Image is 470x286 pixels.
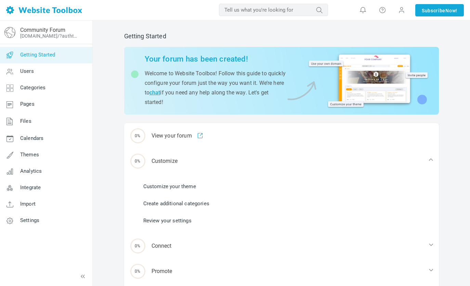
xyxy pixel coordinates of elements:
[20,201,36,207] span: Import
[415,4,464,16] a: SubscribeNow!
[445,7,457,14] span: Now!
[124,148,439,174] div: Customize
[20,84,46,91] span: Categories
[149,89,160,96] a: chat
[124,259,439,284] div: Promote
[20,184,41,191] span: Integrate
[20,52,55,58] span: Getting Started
[124,123,439,148] a: 0% View your forum
[4,27,15,38] img: globe-icon.png
[219,4,328,16] input: Tell us what you're looking for
[20,168,42,174] span: Analytics
[130,154,145,169] span: 0%
[124,32,439,40] h2: Getting Started
[143,200,209,207] a: Create additional categories
[143,217,192,224] a: Review your settings
[130,238,145,253] span: 0%
[143,183,196,190] a: Customize your theme
[145,54,286,64] h2: Your forum has been created!
[20,33,80,39] a: [DOMAIN_NAME]/?authtoken=d28c382a3d807ba77d731c0b811f8c0a&rememberMe=1
[124,233,439,259] div: Connect
[20,101,35,107] span: Pages
[20,68,34,74] span: Users
[20,217,39,223] span: Settings
[20,152,39,158] span: Themes
[20,118,31,124] span: Files
[124,123,439,148] div: View your forum
[130,264,145,279] span: 0%
[20,135,43,141] span: Calendars
[145,69,286,107] p: Welcome to Website Toolbox! Follow this guide to quickly configure your forum just the way you wa...
[130,128,145,143] span: 0%
[20,27,65,33] a: Community Forum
